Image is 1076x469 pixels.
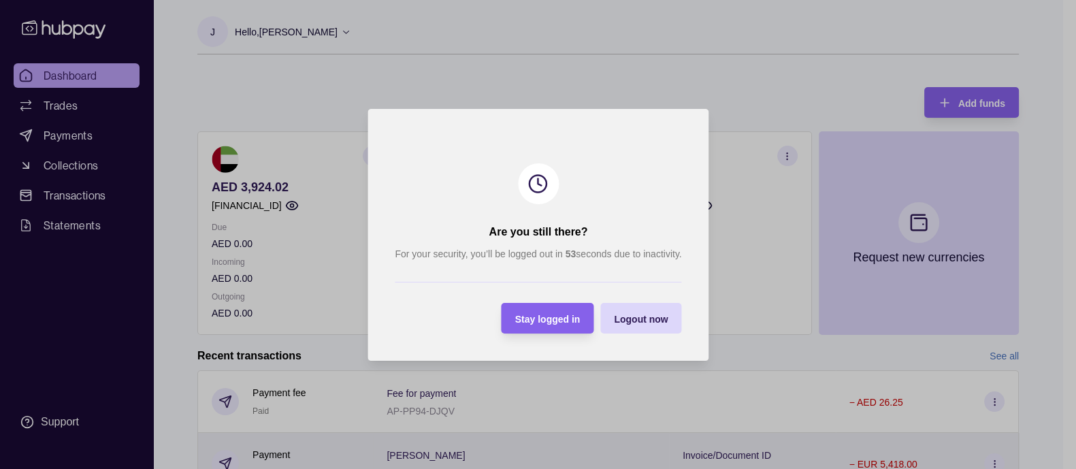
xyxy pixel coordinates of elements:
p: For your security, you’ll be logged out in seconds due to inactivity. [395,246,681,261]
strong: 53 [565,248,576,259]
h2: Are you still there? [489,225,587,240]
span: Logout now [614,313,668,324]
span: Stay logged in [515,313,580,324]
button: Stay logged in [501,303,593,334]
button: Logout now [600,303,681,334]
